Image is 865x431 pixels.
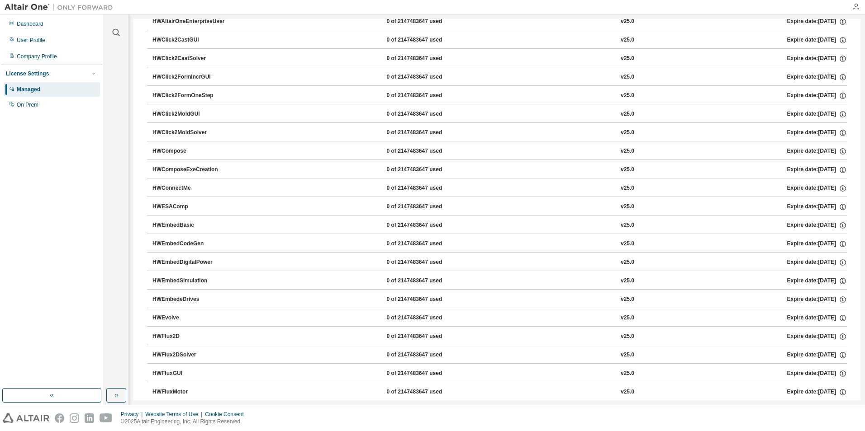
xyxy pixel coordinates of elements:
[70,413,79,423] img: instagram.svg
[145,411,205,418] div: Website Terms of Use
[152,36,234,44] div: HWClick2CastGUI
[621,184,634,192] div: v25.0
[152,295,234,304] div: HWEmbedeDrives
[621,73,634,81] div: v25.0
[85,413,94,423] img: linkedin.svg
[152,73,234,81] div: HWClick2FormIncrGUI
[152,388,234,396] div: HWFluxMotor
[152,147,234,155] div: HWCompose
[152,166,234,174] div: HWComposeExeCreation
[152,67,847,87] button: HWClick2FormIncrGUI0 of 2147483647 usedv25.0Expire date:[DATE]
[621,147,634,155] div: v25.0
[152,333,234,341] div: HWFlux2D
[386,110,468,118] div: 0 of 2147483647 used
[152,55,234,63] div: HWClick2CastSolver
[152,253,847,272] button: HWEmbedDigitalPower0 of 2147483647 usedv25.0Expire date:[DATE]
[152,12,847,32] button: HWAltairOneEnterpriseUser0 of 2147483647 usedv25.0Expire date:[DATE]
[787,295,846,304] div: Expire date: [DATE]
[621,166,634,174] div: v25.0
[386,388,468,396] div: 0 of 2147483647 used
[17,86,40,93] div: Managed
[17,101,38,108] div: On Prem
[152,197,847,217] button: HWESAComp0 of 2147483647 usedv25.0Expire date:[DATE]
[386,351,468,359] div: 0 of 2147483647 used
[386,18,468,26] div: 0 of 2147483647 used
[621,295,634,304] div: v25.0
[152,271,847,291] button: HWEmbedSimulation0 of 2147483647 usedv25.0Expire date:[DATE]
[386,258,468,267] div: 0 of 2147483647 used
[386,277,468,285] div: 0 of 2147483647 used
[787,55,846,63] div: Expire date: [DATE]
[152,314,234,322] div: HWEvolve
[386,370,468,378] div: 0 of 2147483647 used
[787,18,846,26] div: Expire date: [DATE]
[17,20,43,28] div: Dashboard
[787,36,846,44] div: Expire date: [DATE]
[787,166,846,174] div: Expire date: [DATE]
[386,92,468,100] div: 0 of 2147483647 used
[152,234,847,254] button: HWEmbedCodeGen0 of 2147483647 usedv25.0Expire date:[DATE]
[152,30,847,50] button: HWClick2CastGUI0 of 2147483647 usedv25.0Expire date:[DATE]
[787,333,846,341] div: Expire date: [DATE]
[621,277,634,285] div: v25.0
[152,382,847,402] button: HWFluxMotor0 of 2147483647 usedv25.0Expire date:[DATE]
[621,388,634,396] div: v25.0
[787,203,846,211] div: Expire date: [DATE]
[621,221,634,230] div: v25.0
[152,104,847,124] button: HWClick2MoldGUI0 of 2147483647 usedv25.0Expire date:[DATE]
[621,370,634,378] div: v25.0
[152,215,847,235] button: HWEmbedBasic0 of 2147483647 usedv25.0Expire date:[DATE]
[386,184,468,192] div: 0 of 2147483647 used
[152,160,847,180] button: HWComposeExeCreation0 of 2147483647 usedv25.0Expire date:[DATE]
[621,129,634,137] div: v25.0
[3,413,49,423] img: altair_logo.svg
[386,333,468,341] div: 0 of 2147483647 used
[152,18,234,26] div: HWAltairOneEnterpriseUser
[386,240,468,248] div: 0 of 2147483647 used
[152,203,234,211] div: HWESAComp
[152,129,234,137] div: HWClick2MoldSolver
[152,110,234,118] div: HWClick2MoldGUI
[152,308,847,328] button: HWEvolve0 of 2147483647 usedv25.0Expire date:[DATE]
[152,258,234,267] div: HWEmbedDigitalPower
[100,413,113,423] img: youtube.svg
[152,123,847,143] button: HWClick2MoldSolver0 of 2147483647 usedv25.0Expire date:[DATE]
[152,92,234,100] div: HWClick2FormOneStep
[152,221,234,230] div: HWEmbedBasic
[621,351,634,359] div: v25.0
[386,295,468,304] div: 0 of 2147483647 used
[621,258,634,267] div: v25.0
[787,92,846,100] div: Expire date: [DATE]
[787,147,846,155] div: Expire date: [DATE]
[621,333,634,341] div: v25.0
[386,129,468,137] div: 0 of 2147483647 used
[787,110,846,118] div: Expire date: [DATE]
[621,36,634,44] div: v25.0
[152,141,847,161] button: HWCompose0 of 2147483647 usedv25.0Expire date:[DATE]
[152,240,234,248] div: HWEmbedCodeGen
[55,413,64,423] img: facebook.svg
[152,345,847,365] button: HWFlux2DSolver0 of 2147483647 usedv25.0Expire date:[DATE]
[386,73,468,81] div: 0 of 2147483647 used
[621,240,634,248] div: v25.0
[152,277,234,285] div: HWEmbedSimulation
[386,314,468,322] div: 0 of 2147483647 used
[152,370,234,378] div: HWFluxGUI
[787,73,846,81] div: Expire date: [DATE]
[787,129,846,137] div: Expire date: [DATE]
[386,166,468,174] div: 0 of 2147483647 used
[152,178,847,198] button: HWConnectMe0 of 2147483647 usedv25.0Expire date:[DATE]
[787,351,846,359] div: Expire date: [DATE]
[386,147,468,155] div: 0 of 2147483647 used
[386,203,468,211] div: 0 of 2147483647 used
[621,92,634,100] div: v25.0
[17,37,45,44] div: User Profile
[152,49,847,69] button: HWClick2CastSolver0 of 2147483647 usedv25.0Expire date:[DATE]
[152,184,234,192] div: HWConnectMe
[787,370,846,378] div: Expire date: [DATE]
[787,221,846,230] div: Expire date: [DATE]
[621,55,634,63] div: v25.0
[787,184,846,192] div: Expire date: [DATE]
[386,36,468,44] div: 0 of 2147483647 used
[17,53,57,60] div: Company Profile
